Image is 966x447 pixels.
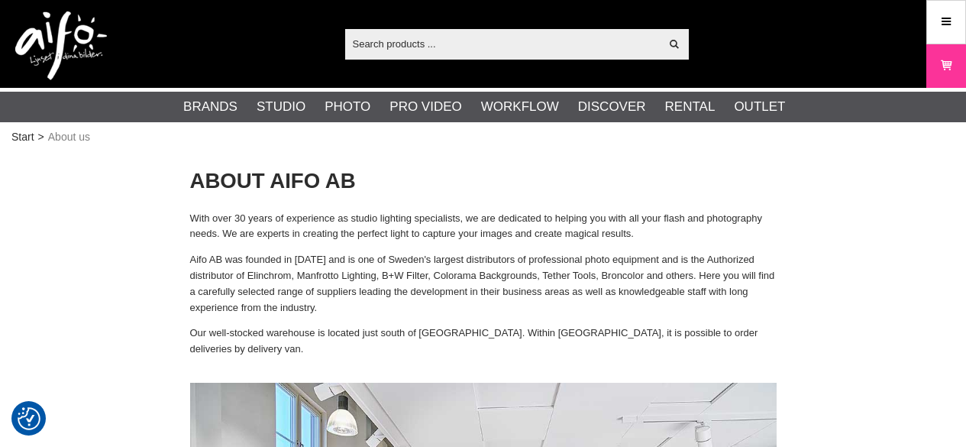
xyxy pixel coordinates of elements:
img: logo.png [15,11,107,80]
a: Outlet [734,97,785,117]
a: Brands [183,97,237,117]
span: About us [48,129,90,145]
button: Consent Preferences [18,405,40,432]
a: Pro Video [389,97,461,117]
input: Search products ... [345,32,661,55]
a: Start [11,129,34,145]
p: With over 30 years of experience as studio lighting specialists, we are dedicated to helping you ... [190,211,777,243]
a: Studio [257,97,305,117]
a: Workflow [481,97,559,117]
p: Aifo AB was founded in [DATE] and is one of Sweden's largest distributors of professional photo e... [190,252,777,316]
p: Our well-stocked warehouse is located just south of [GEOGRAPHIC_DATA]. Within [GEOGRAPHIC_DATA], ... [190,326,777,358]
h1: ABOUT AIFO AB [190,167,777,196]
img: Revisit consent button [18,407,40,430]
span: > [38,129,44,145]
a: Discover [578,97,646,117]
a: Rental [665,97,716,117]
a: Photo [325,97,370,117]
